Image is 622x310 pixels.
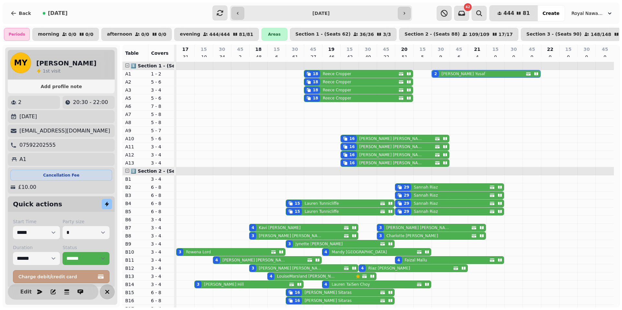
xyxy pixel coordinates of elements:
[36,59,97,68] h2: [PERSON_NAME]
[404,185,409,190] div: 29
[295,241,343,247] p: Jynette [PERSON_NAME]
[151,216,172,223] p: 3 - 4
[14,59,27,67] span: MY
[543,11,559,16] span: Create
[18,274,96,279] span: Charge debit/credit card
[125,208,146,215] p: B5
[526,32,582,37] p: Section 3 - (Seats 90)
[223,258,286,263] p: [PERSON_NAME] [PERSON_NAME]
[219,46,225,52] p: 30
[492,46,499,52] p: 15
[201,46,207,52] p: 15
[19,11,31,16] span: Back
[547,46,553,52] p: 22
[237,54,243,60] p: 2
[365,46,371,52] p: 30
[125,71,146,77] p: A1
[125,111,146,118] p: A7
[332,249,387,255] p: Mandy [GEOGRAPHIC_DATA]
[151,160,172,166] p: 3 - 4
[305,298,351,303] p: [PERSON_NAME] Sitaras
[511,54,516,60] p: 0
[125,265,146,271] p: B12
[141,32,149,37] p: 0 / 0
[404,193,409,198] div: 29
[360,32,374,37] p: 36 / 36
[456,46,462,52] p: 45
[365,54,370,60] p: 40
[456,54,462,60] p: 6
[359,136,422,141] p: [PERSON_NAME] [PERSON_NAME]
[305,209,339,214] p: Lauren Tunnicliffe
[368,266,410,271] p: Riaz [PERSON_NAME]
[379,225,382,230] div: 3
[125,233,146,239] p: B8
[292,46,298,52] p: 30
[237,46,243,52] p: 45
[259,233,322,238] p: [PERSON_NAME] [PERSON_NAME]
[583,46,590,52] p: 30
[420,54,425,60] p: 5
[18,183,36,191] p: £10.00
[329,54,334,60] p: 46
[565,46,571,52] p: 15
[270,274,272,279] div: 4
[405,258,427,263] p: Faizal Mallu
[125,144,146,150] p: A11
[332,282,370,287] p: Lauren TaiSen Choy
[125,127,146,134] p: A9
[305,290,351,295] p: [PERSON_NAME] Sitaras
[5,6,36,21] button: Back
[311,54,316,60] p: 27
[274,54,279,60] p: 6
[323,71,351,76] p: Reece Cropper
[125,95,146,101] p: A5
[151,233,172,239] p: 3 - 4
[405,32,460,37] p: Section 2 - (Seats 88)
[347,54,352,60] p: 42
[313,79,318,85] div: 18
[201,54,206,60] p: 10
[131,63,193,68] span: 1️⃣ Section 1 - (Seats 62)
[359,144,422,149] p: [PERSON_NAME] [PERSON_NAME]
[151,51,168,56] span: Covers
[259,266,322,271] p: [PERSON_NAME] [PERSON_NAME]
[101,28,172,41] button: afternoon0/00/0
[323,87,351,93] p: Reece Cropper
[22,289,30,294] span: Edit
[151,144,172,150] p: 3 - 4
[386,233,438,238] p: Charlotte [PERSON_NAME]
[19,127,110,135] p: [EMAIL_ADDRESS][DOMAIN_NAME]
[19,141,56,149] p: 07592202555
[19,113,37,121] p: [DATE]
[602,46,608,52] p: 45
[38,6,73,21] button: [DATE]
[288,241,291,247] div: 3
[359,160,422,166] p: [PERSON_NAME] [PERSON_NAME]
[571,10,604,17] span: Royal Nawaab Pyramid
[18,98,21,106] p: 2
[125,135,146,142] p: A10
[324,282,327,287] div: 4
[151,273,172,280] p: 3 - 4
[151,289,172,296] p: 6 - 8
[151,241,172,247] p: 3 - 4
[310,46,316,52] p: 45
[125,160,146,166] p: A13
[294,290,300,295] div: 16
[324,249,327,255] div: 4
[602,54,607,60] p: 0
[32,28,99,41] button: morning0/00/0
[107,32,132,37] p: afternoon
[125,79,146,85] p: A2
[151,176,172,182] p: 3 - 4
[151,135,172,142] p: 5 - 6
[251,233,254,238] div: 3
[174,28,259,41] button: evening444/44481/81
[404,201,409,206] div: 29
[125,249,146,255] p: B10
[13,244,60,251] label: Duration
[180,32,200,37] p: evening
[399,28,518,41] button: Section 2 - (Seats 88)109/10917/17
[125,241,146,247] p: B9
